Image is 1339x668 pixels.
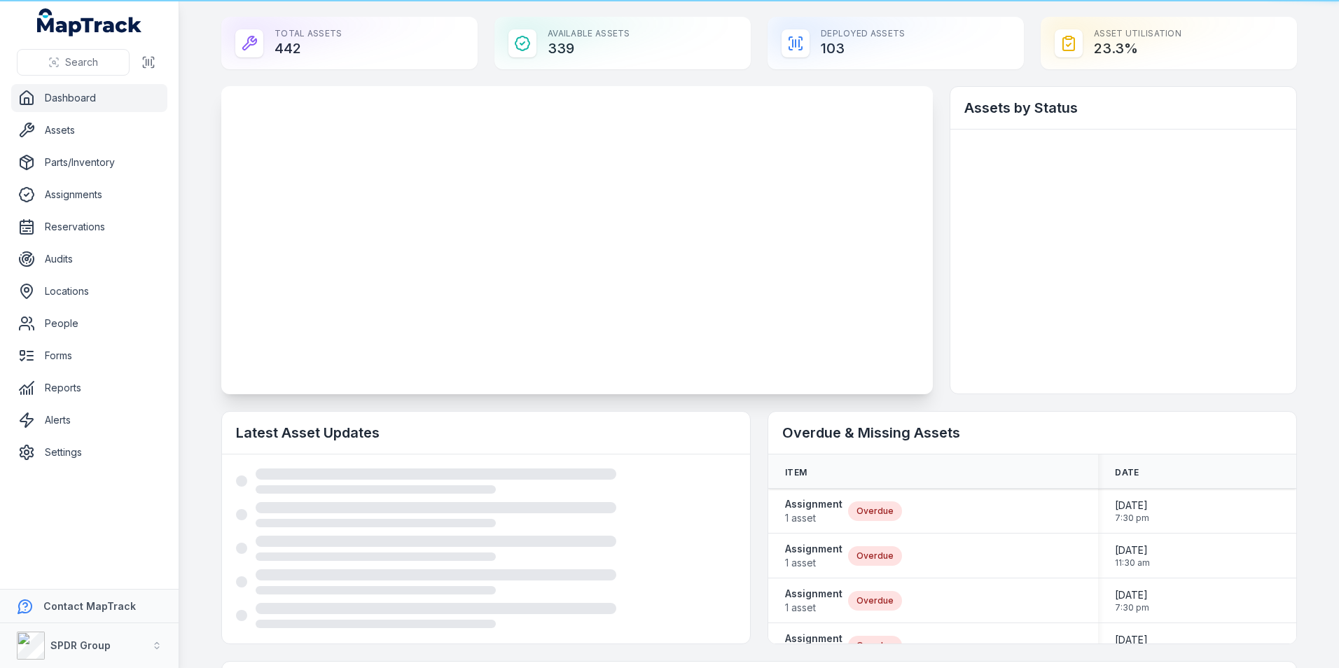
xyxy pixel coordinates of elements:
[848,636,902,655] div: Overdue
[11,148,167,176] a: Parts/Inventory
[11,277,167,305] a: Locations
[785,467,807,478] span: Item
[785,542,842,556] strong: Assignment
[1115,499,1149,513] span: [DATE]
[11,181,167,209] a: Assignments
[1115,633,1149,658] time: 29/6/2025, 7:30:00 pm
[1115,588,1149,613] time: 30/7/2025, 7:30:00 pm
[1115,557,1150,569] span: 11:30 am
[785,497,842,525] a: Assignment1 asset
[785,601,842,615] span: 1 asset
[1115,543,1150,569] time: 25/2/2025, 11:30:00 am
[236,423,736,443] h2: Latest Asset Updates
[11,213,167,241] a: Reservations
[43,600,136,612] strong: Contact MapTrack
[11,406,167,434] a: Alerts
[11,342,167,370] a: Forms
[785,587,842,601] strong: Assignment
[50,639,111,651] strong: SPDR Group
[65,55,98,69] span: Search
[785,587,842,615] a: Assignment1 asset
[11,374,167,402] a: Reports
[785,511,842,525] span: 1 asset
[17,49,130,76] button: Search
[848,501,902,521] div: Overdue
[1115,633,1149,647] span: [DATE]
[1115,513,1149,524] span: 7:30 pm
[964,98,1282,118] h2: Assets by Status
[1115,467,1139,478] span: Date
[848,546,902,566] div: Overdue
[11,84,167,112] a: Dashboard
[785,556,842,570] span: 1 asset
[785,632,842,660] a: Assignment
[1115,543,1150,557] span: [DATE]
[11,438,167,466] a: Settings
[1115,588,1149,602] span: [DATE]
[11,116,167,144] a: Assets
[782,423,1282,443] h2: Overdue & Missing Assets
[37,8,142,36] a: MapTrack
[1115,602,1149,613] span: 7:30 pm
[785,497,842,511] strong: Assignment
[785,632,842,646] strong: Assignment
[785,542,842,570] a: Assignment1 asset
[11,245,167,273] a: Audits
[1115,499,1149,524] time: 29/5/2025, 7:30:00 pm
[848,591,902,611] div: Overdue
[11,309,167,338] a: People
